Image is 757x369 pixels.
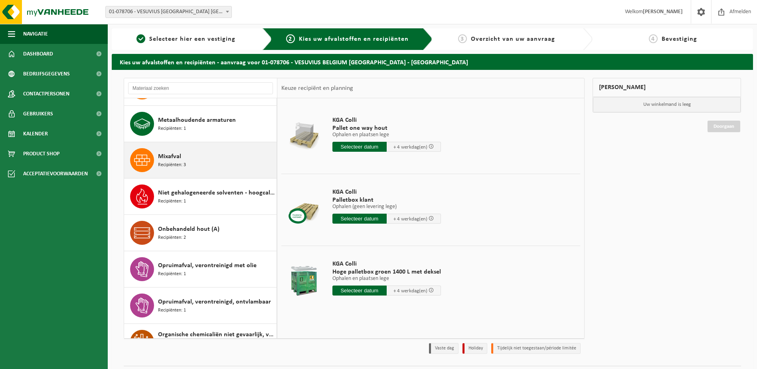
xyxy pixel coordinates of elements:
span: + 4 werkdag(en) [393,145,427,150]
span: Recipiënten: 1 [158,307,186,314]
span: Acceptatievoorwaarden [23,164,88,184]
span: Navigatie [23,24,48,44]
span: 2 [286,34,295,43]
span: Kies uw afvalstoffen en recipiënten [299,36,409,42]
span: KGA Colli [332,116,441,124]
div: [PERSON_NAME] [593,78,741,97]
span: Dashboard [23,44,53,64]
button: Mixafval Recipiënten: 3 [124,142,277,179]
input: Selecteer datum [332,142,387,152]
li: Vaste dag [429,343,459,354]
span: Bevestiging [662,36,697,42]
span: Selecteer hier een vestiging [149,36,235,42]
span: Organische chemicaliën niet gevaarlijk, vloeibaar in kleinverpakking [158,330,275,339]
button: Organische chemicaliën niet gevaarlijk, vloeibaar in kleinverpakking [124,324,277,362]
p: Ophalen (geen levering lege) [332,204,441,210]
li: Tijdelijk niet toegestaan/période limitée [491,343,581,354]
span: Opruimafval, verontreinigd, ontvlambaar [158,297,271,307]
input: Selecteer datum [332,214,387,224]
span: Metaalhoudende armaturen [158,115,236,125]
span: Hoge palletbox groen 1400 L met deksel [332,268,441,276]
strong: [PERSON_NAME] [643,9,683,15]
input: Selecteer datum [332,286,387,296]
p: Uw winkelmand is leeg [593,97,741,112]
span: Opruimafval, verontreinigd met olie [158,261,257,270]
li: Holiday [463,343,487,354]
h2: Kies uw afvalstoffen en recipiënten - aanvraag voor 01-078706 - VESUVIUS BELGIUM [GEOGRAPHIC_DATA... [112,54,753,69]
span: Recipiënten: 1 [158,198,186,205]
span: Niet gehalogeneerde solventen - hoogcalorisch in kleinverpakking [158,188,275,198]
a: 1Selecteer hier een vestiging [116,34,256,44]
span: Kalender [23,124,48,144]
button: Onbehandeld hout (A) Recipiënten: 2 [124,215,277,251]
span: KGA Colli [332,260,441,268]
button: Metaalhoudende armaturen Recipiënten: 1 [124,106,277,142]
span: Pallet one way hout [332,124,441,132]
span: 01-078706 - VESUVIUS BELGIUM NV - OOSTENDE [105,6,232,18]
span: Onbehandeld hout (A) [158,224,219,234]
span: Overzicht van uw aanvraag [471,36,555,42]
span: Recipiënten: 1 [158,270,186,278]
button: Opruimafval, verontreinigd, ontvlambaar Recipiënten: 1 [124,288,277,324]
span: Mixafval [158,152,181,161]
button: Opruimafval, verontreinigd met olie Recipiënten: 1 [124,251,277,288]
span: Recipiënten: 3 [158,161,186,169]
span: KGA Colli [332,188,441,196]
p: Ophalen en plaatsen lege [332,276,441,282]
span: Recipiënten: 2 [158,234,186,242]
span: Contactpersonen [23,84,69,104]
span: Bedrijfsgegevens [23,64,70,84]
span: 3 [458,34,467,43]
input: Materiaal zoeken [128,82,273,94]
button: Niet gehalogeneerde solventen - hoogcalorisch in kleinverpakking Recipiënten: 1 [124,179,277,215]
span: + 4 werkdag(en) [393,288,427,294]
span: Product Shop [23,144,59,164]
a: Doorgaan [708,121,740,132]
span: Recipiënten: 1 [158,125,186,133]
span: 4 [649,34,658,43]
p: Ophalen en plaatsen lege [332,132,441,138]
span: Gebruikers [23,104,53,124]
div: Keuze recipiënt en planning [277,78,357,98]
span: 01-078706 - VESUVIUS BELGIUM NV - OOSTENDE [106,6,231,18]
span: Palletbox klant [332,196,441,204]
span: 1 [136,34,145,43]
span: + 4 werkdag(en) [393,216,427,222]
